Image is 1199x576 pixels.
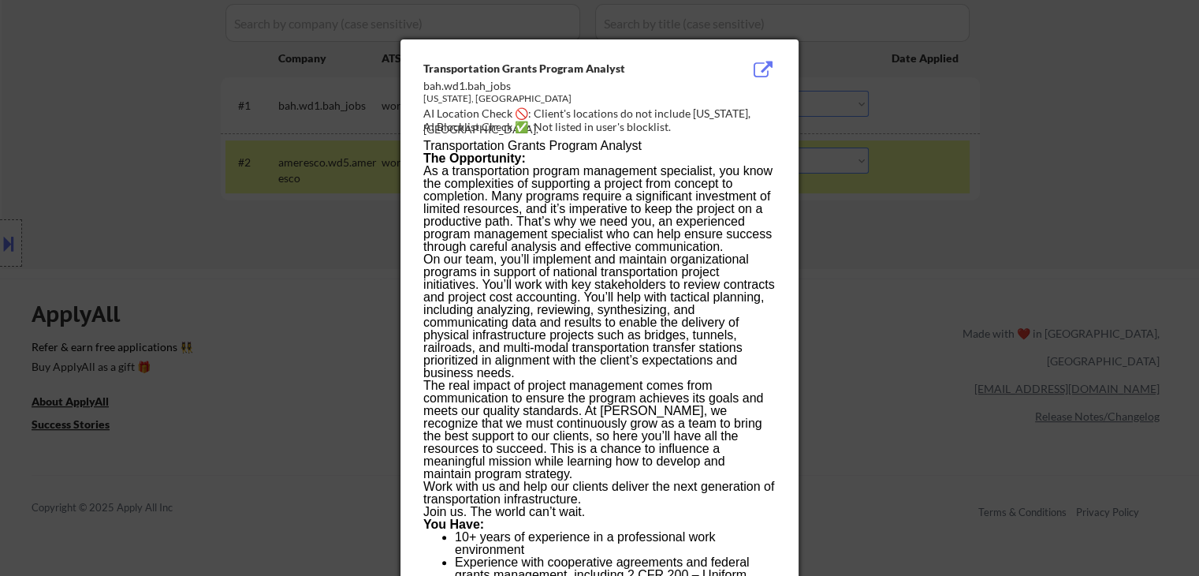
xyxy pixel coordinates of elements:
p: As a transportation program management spe list, you know the complexities of supporting a projec... [423,165,775,253]
b: You Have: [423,518,484,531]
b: The Opportunity: [423,151,526,165]
div: bah.wd1.bah_jobs [423,78,696,94]
div: [US_STATE], [GEOGRAPHIC_DATA] [423,92,696,106]
div: Transportation Grants Program Analyst [423,61,696,77]
span: cia [680,164,696,178]
p: The real impact of project management comes from communication to ensure the program achieves its... [423,380,775,481]
div: AI Blocklist Check ✅: Not listed in user's blocklist. [423,119,782,135]
p: Work with us and help our clients deliver the next generation of transportation infrastructure. [423,481,775,506]
span: cia [572,227,587,241]
p: 10+ years of experience in a professional work environment [455,531,775,556]
p: On our team, you’ll implement and maintain organizational programs in support of national transpo... [423,253,775,380]
p: Join us. The world can’t wait. [423,506,775,518]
